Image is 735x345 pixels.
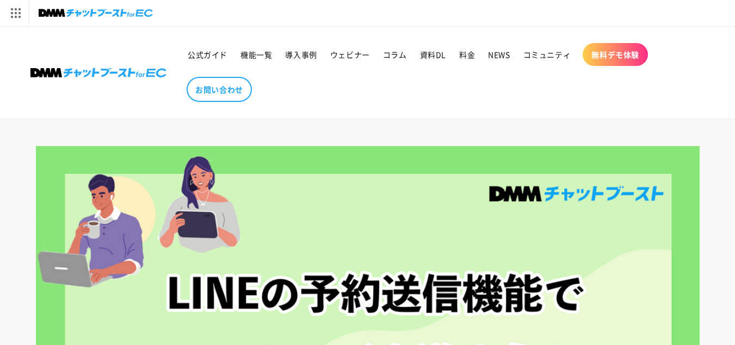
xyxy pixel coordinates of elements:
[2,2,29,25] img: サービス
[188,50,227,59] span: 公式ガイド
[279,43,323,66] a: 導入事例
[420,50,446,59] span: 資料DL
[517,43,578,66] a: コミュニティ
[181,43,234,66] a: 公式ガイド
[481,43,516,66] a: NEWS
[240,50,272,59] span: 機能一覧
[583,43,648,66] a: 無料デモ体験
[413,43,453,66] a: 資料DL
[383,50,407,59] span: コラム
[459,50,475,59] span: 料金
[453,43,481,66] a: 料金
[30,68,166,77] img: 株式会社DMM Boost
[195,84,243,94] span: お問い合わせ
[488,50,510,59] span: NEWS
[187,77,252,102] a: お問い合わせ
[523,50,571,59] span: コミュニティ
[376,43,413,66] a: コラム
[591,50,639,59] span: 無料デモ体験
[234,43,279,66] a: 機能一覧
[324,43,376,66] a: ウェビナー
[285,50,317,59] span: 導入事例
[330,50,370,59] span: ウェビナー
[39,5,153,21] img: チャットブーストforEC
